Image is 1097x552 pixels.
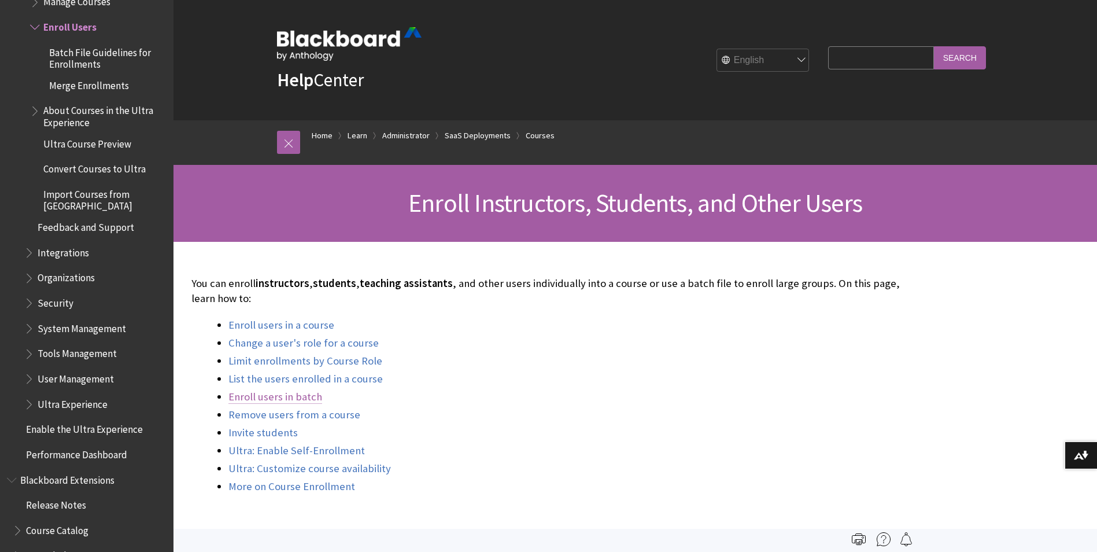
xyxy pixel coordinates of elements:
a: More on Course Enrollment [228,480,355,494]
span: Batch File Guidelines for Enrollments [49,43,165,70]
span: Feedback and Support [38,218,134,233]
span: System Management [38,319,126,334]
span: Enable the Ultra Experience [26,419,143,435]
span: Security [38,293,73,309]
a: Home [312,128,333,143]
select: Site Language Selector [717,49,810,72]
a: SaaS Deployments [445,128,511,143]
strong: Help [277,68,313,91]
p: You can enroll , , , and other users individually into a course or use a batch file to enroll lar... [191,276,908,306]
span: Release Notes [26,495,86,511]
span: students [313,277,356,290]
span: Enroll Users [43,17,97,33]
span: Organizations [38,268,95,284]
img: Blackboard by Anthology [277,27,422,61]
span: User Management [38,369,114,385]
span: Blackboard Extensions [20,470,114,486]
a: List the users enrolled in a course [228,372,383,386]
span: Integrations [38,243,89,259]
span: Convert Courses to Ultra [43,159,146,175]
a: Ultra: Enable Self-Enrollment [228,444,365,458]
img: Follow this page [899,532,913,546]
a: Courses [526,128,555,143]
input: Search [934,46,986,69]
span: Performance Dashboard [26,445,127,461]
a: Limit enrollments by Course Role [228,354,382,368]
a: Ultra: Customize course availability [228,462,391,476]
span: About Courses in the Ultra Experience [43,101,165,128]
span: Enroll Instructors, Students, and Other Users [408,187,862,219]
a: Learn [348,128,367,143]
a: Enroll users in batch [228,390,322,404]
a: Change a user's role for a course [228,336,379,350]
a: Administrator [382,128,430,143]
span: teaching assistants [360,277,453,290]
span: Merge Enrollments [49,76,129,91]
span: Tools Management [38,344,117,360]
a: HelpCenter [277,68,364,91]
span: Course Catalog [26,521,88,536]
span: Ultra Experience [38,395,108,410]
span: Import Courses from [GEOGRAPHIC_DATA] [43,185,165,212]
span: instructors [256,277,309,290]
a: Enroll users in a course [228,318,334,332]
a: Invite students [228,426,298,440]
img: More help [877,532,891,546]
span: Ultra Course Preview [43,134,131,150]
img: Print [852,532,866,546]
a: Remove users from a course [228,408,360,422]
